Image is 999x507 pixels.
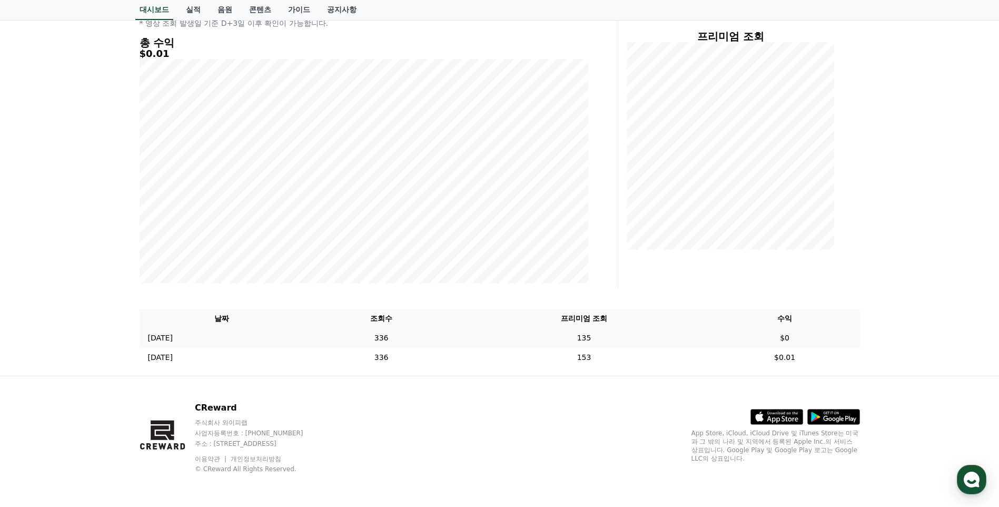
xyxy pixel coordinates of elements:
a: 설정 [136,334,202,360]
p: * 영상 조회 발생일 기준 D+3일 이후 확인이 가능합니다. [140,18,588,28]
p: 사업자등록번호 : [PHONE_NUMBER] [195,429,323,437]
a: 이용약관 [195,455,228,463]
h5: $0.01 [140,48,588,59]
a: 개인정보처리방침 [231,455,281,463]
a: 대화 [70,334,136,360]
td: $0 [710,328,860,348]
th: 프리미엄 조회 [458,309,709,328]
p: 주식회사 와이피랩 [195,418,323,427]
td: 336 [304,328,458,348]
td: 135 [458,328,709,348]
p: [DATE] [148,352,173,363]
td: 336 [304,348,458,367]
a: 홈 [3,334,70,360]
p: © CReward All Rights Reserved. [195,465,323,473]
h4: 프리미엄 조회 [627,31,835,42]
p: App Store, iCloud, iCloud Drive 및 iTunes Store는 미국과 그 밖의 나라 및 지역에서 등록된 Apple Inc.의 서비스 상표입니다. Goo... [691,429,860,463]
td: 153 [458,348,709,367]
td: $0.01 [710,348,860,367]
p: CReward [195,402,323,414]
th: 날짜 [140,309,304,328]
th: 수익 [710,309,860,328]
span: 대화 [96,350,109,359]
span: 홈 [33,350,39,358]
p: [DATE] [148,333,173,344]
p: 주소 : [STREET_ADDRESS] [195,440,323,448]
h4: 총 수익 [140,37,588,48]
span: 설정 [163,350,175,358]
th: 조회수 [304,309,458,328]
